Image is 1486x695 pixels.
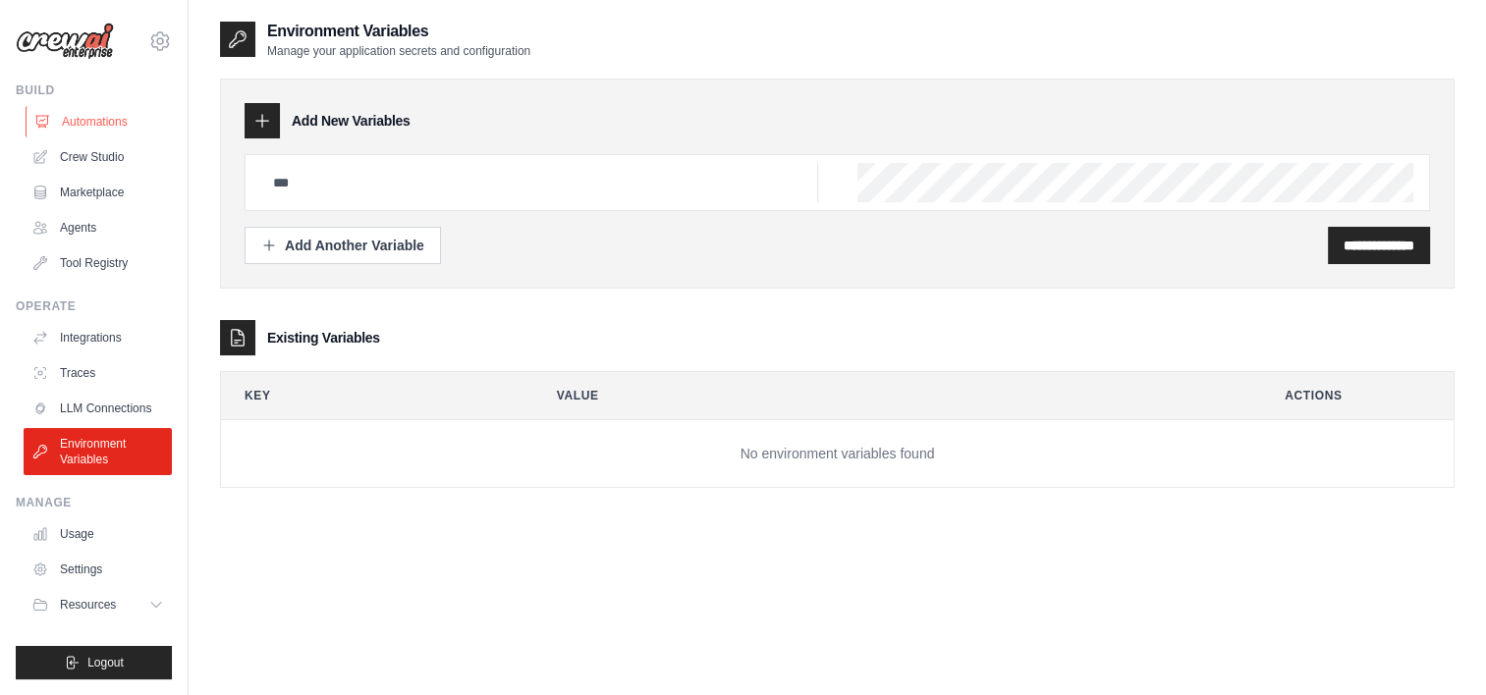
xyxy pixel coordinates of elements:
td: No environment variables found [221,420,1454,488]
div: Build [16,82,172,98]
button: Add Another Variable [245,227,441,264]
div: Manage [16,495,172,510]
a: LLM Connections [24,393,172,424]
img: Logo [16,23,114,60]
h2: Environment Variables [267,20,530,43]
a: Usage [24,518,172,550]
span: Logout [87,655,124,670]
th: Value [533,372,1245,419]
a: Crew Studio [24,141,172,173]
span: Resources [60,597,116,613]
a: Settings [24,554,172,585]
button: Resources [24,589,172,620]
th: Key [221,372,518,419]
a: Marketplace [24,177,172,208]
p: Manage your application secrets and configuration [267,43,530,59]
div: Add Another Variable [261,236,424,255]
a: Tool Registry [24,247,172,279]
a: Traces [24,357,172,389]
div: Operate [16,298,172,314]
a: Integrations [24,322,172,353]
th: Actions [1261,372,1454,419]
h3: Add New Variables [292,111,411,131]
h3: Existing Variables [267,328,380,347]
a: Automations [26,106,174,137]
a: Agents [24,212,172,243]
a: Environment Variables [24,428,172,475]
button: Logout [16,646,172,679]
